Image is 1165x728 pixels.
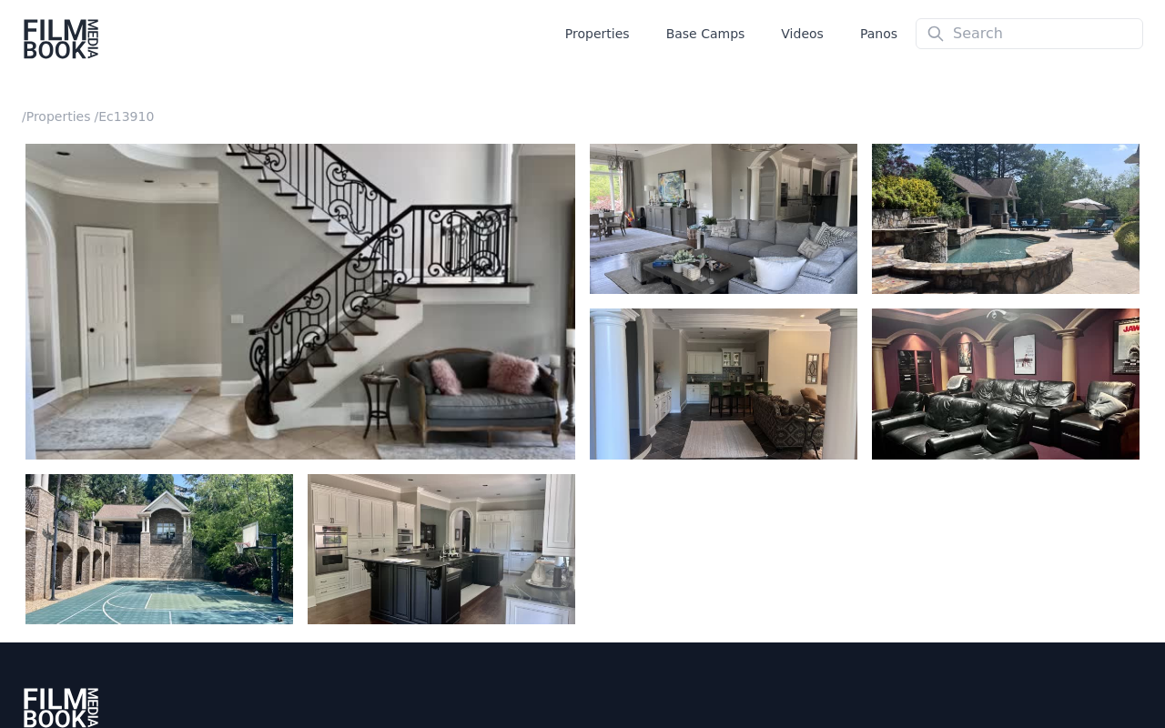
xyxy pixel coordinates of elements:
[860,25,897,43] a: Panos
[26,109,91,124] a: Properties
[916,18,1143,49] input: Search
[308,474,575,624] img: kitchen-main_preview.jpg
[22,17,100,61] img: Film Book Media Logo
[590,144,857,294] img: main-family-room_preview.jpg
[872,308,1140,459] img: theatre-main_preview.jpg
[98,109,154,124] a: Ec13910
[666,25,745,43] a: Base Camps
[25,144,575,460] img: staircase-and-foyer-main_preview.jpg
[781,25,824,43] a: Videos
[25,474,293,624] img: sports-court-main_preview.jpg
[565,25,630,43] a: Properties
[590,308,857,459] img: basement_preview.jpg
[872,144,1140,294] img: pool-and-guest-house-main_preview.jpg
